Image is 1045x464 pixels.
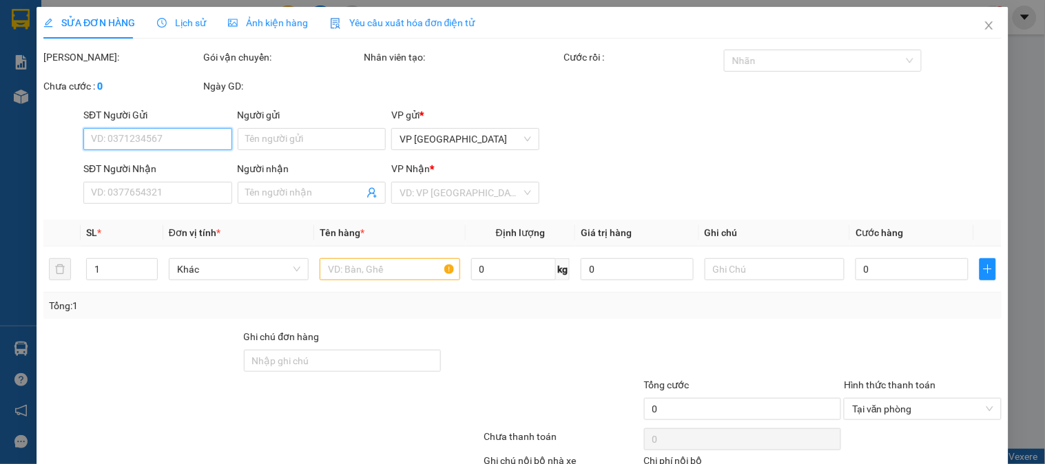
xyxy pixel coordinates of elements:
[238,161,386,176] div: Người nhận
[644,379,690,390] span: Tổng cước
[97,81,103,92] b: 0
[984,20,995,31] span: close
[391,107,539,123] div: VP gửi
[400,129,531,149] span: VP Hà Tiên
[391,163,430,174] span: VP Nhận
[564,50,721,65] div: Cước rồi :
[844,379,935,390] label: Hình thức thanh toán
[364,50,561,65] div: Nhân viên tạo:
[177,259,300,280] span: Khác
[169,227,220,238] span: Đơn vị tính
[330,18,341,29] img: icon
[980,258,996,280] button: plus
[970,7,1008,45] button: Close
[238,107,386,123] div: Người gửi
[43,78,200,94] div: Chưa cước :
[43,18,53,28] span: edit
[49,258,71,280] button: delete
[228,17,308,28] span: Ảnh kiện hàng
[204,78,361,94] div: Ngày GD:
[244,350,442,372] input: Ghi chú đơn hàng
[852,399,993,419] span: Tại văn phòng
[157,17,206,28] span: Lịch sử
[581,227,632,238] span: Giá trị hàng
[86,227,97,238] span: SL
[556,258,570,280] span: kg
[366,187,377,198] span: user-add
[320,258,459,280] input: VD: Bàn, Ghế
[83,107,231,123] div: SĐT Người Gửi
[705,258,845,280] input: Ghi Chú
[43,17,135,28] span: SỬA ĐƠN HÀNG
[856,227,903,238] span: Cước hàng
[482,429,642,453] div: Chưa thanh toán
[244,331,320,342] label: Ghi chú đơn hàng
[320,227,364,238] span: Tên hàng
[228,18,238,28] span: picture
[980,264,995,275] span: plus
[43,50,200,65] div: [PERSON_NAME]:
[49,298,404,313] div: Tổng: 1
[83,161,231,176] div: SĐT Người Nhận
[330,17,475,28] span: Yêu cầu xuất hóa đơn điện tử
[699,220,850,246] th: Ghi chú
[204,50,361,65] div: Gói vận chuyển:
[157,18,167,28] span: clock-circle
[496,227,545,238] span: Định lượng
